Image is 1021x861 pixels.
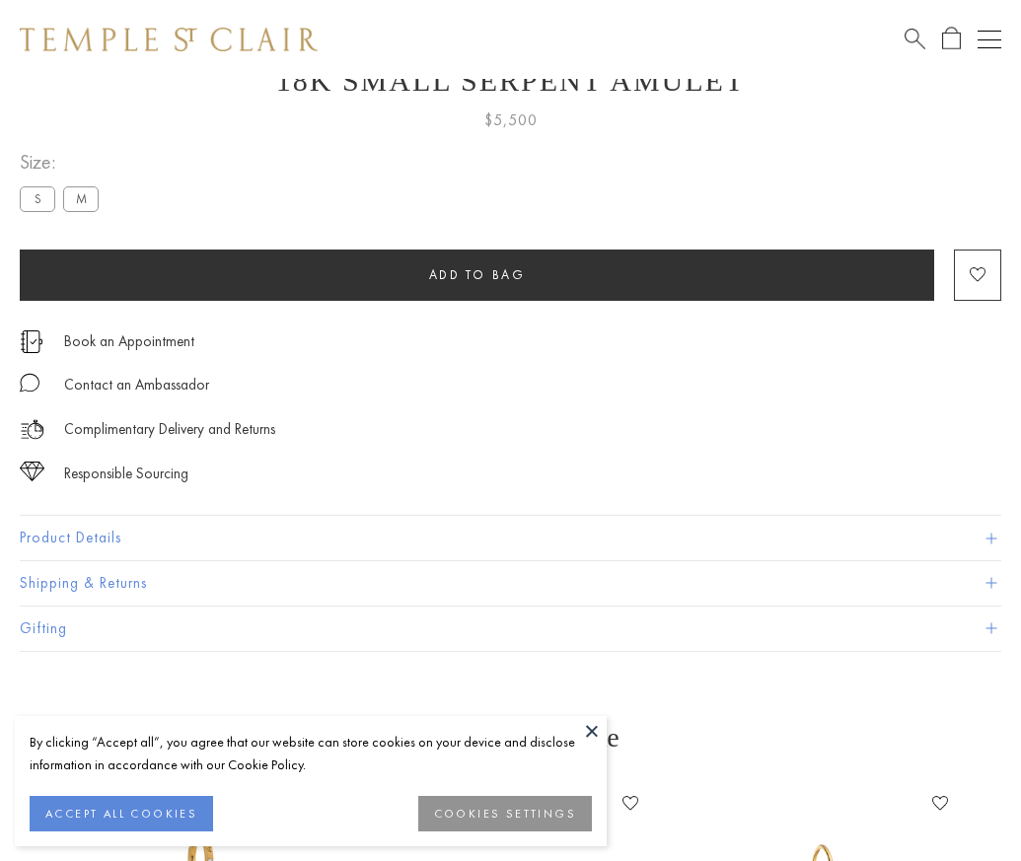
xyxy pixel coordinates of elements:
[20,186,55,211] label: S
[64,373,209,397] div: Contact an Ambassador
[30,796,213,831] button: ACCEPT ALL COOKIES
[942,27,961,51] a: Open Shopping Bag
[484,108,538,133] span: $5,500
[64,330,194,352] a: Book an Appointment
[20,462,44,481] img: icon_sourcing.svg
[20,330,43,353] img: icon_appointment.svg
[20,28,318,51] img: Temple St. Clair
[64,417,275,442] p: Complimentary Delivery and Returns
[64,462,188,486] div: Responsible Sourcing
[20,250,934,301] button: Add to bag
[978,28,1001,51] button: Open navigation
[20,146,107,179] span: Size:
[20,607,1001,651] button: Gifting
[20,561,1001,606] button: Shipping & Returns
[905,27,925,51] a: Search
[20,516,1001,560] button: Product Details
[20,417,44,442] img: icon_delivery.svg
[429,266,526,283] span: Add to bag
[20,373,39,393] img: MessageIcon-01_2.svg
[20,64,1001,98] h1: 18K Small Serpent Amulet
[418,796,592,831] button: COOKIES SETTINGS
[30,731,592,776] div: By clicking “Accept all”, you agree that our website can store cookies on your device and disclos...
[63,186,99,211] label: M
